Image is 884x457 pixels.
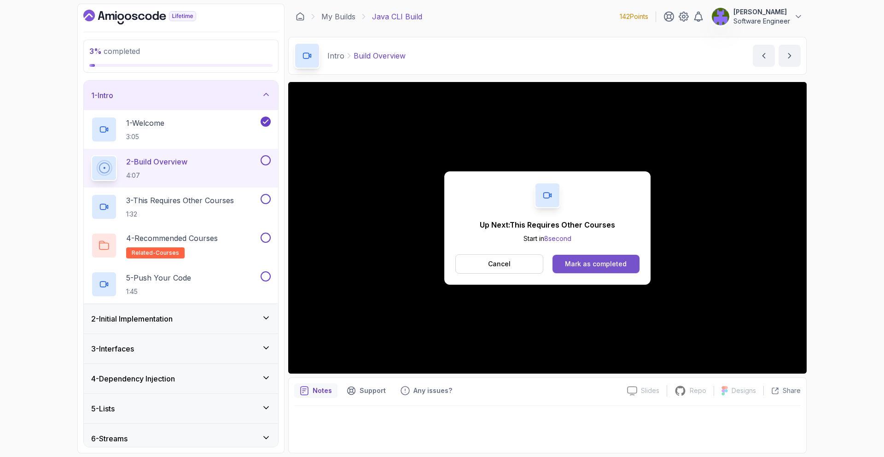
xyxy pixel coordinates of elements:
button: next content [779,45,801,67]
p: Designs [732,386,756,395]
p: Build Overview [354,50,406,61]
p: 5 - Push Your Code [126,272,191,283]
p: 4 - Recommended Courses [126,233,218,244]
h3: 4 - Dependency Injection [91,373,175,384]
button: notes button [294,383,337,398]
button: 5-Lists [84,394,278,423]
a: Dashboard [296,12,305,21]
button: 6-Streams [84,424,278,453]
p: Any issues? [413,386,452,395]
iframe: 3 - Demo [288,82,807,374]
p: 4:07 [126,171,187,180]
p: 1:45 [126,287,191,296]
p: Intro [327,50,344,61]
div: Mark as completed [565,259,627,269]
button: 1-Welcome3:05 [91,117,271,142]
span: related-courses [132,249,179,257]
p: Up Next: This Requires Other Courses [480,219,615,230]
span: 8 second [544,234,571,242]
p: 1 - Welcome [126,117,164,129]
button: 4-Dependency Injection [84,364,278,393]
p: 2 - Build Overview [126,156,187,167]
button: previous content [753,45,775,67]
button: Share [763,386,801,395]
p: Share [783,386,801,395]
button: Support button [341,383,391,398]
p: Slides [641,386,659,395]
button: 4-Recommended Coursesrelated-courses [91,233,271,258]
p: 142 Points [620,12,648,21]
h3: 3 - Interfaces [91,343,134,354]
button: Mark as completed [552,255,640,273]
button: 1-Intro [84,81,278,110]
h3: 2 - Initial Implementation [91,313,173,324]
a: Dashboard [83,10,217,24]
p: Support [360,386,386,395]
button: Feedback button [395,383,458,398]
h3: 1 - Intro [91,90,113,101]
p: Start in [480,234,615,243]
p: 1:32 [126,210,234,219]
button: 2-Build Overview4:07 [91,155,271,181]
p: [PERSON_NAME] [733,7,790,17]
p: Cancel [488,259,511,269]
p: Notes [313,386,332,395]
p: 3 - This Requires Other Courses [126,195,234,206]
img: user profile image [712,8,729,25]
h3: 6 - Streams [91,433,128,444]
button: 5-Push Your Code1:45 [91,271,271,297]
p: Repo [690,386,706,395]
span: completed [89,47,140,56]
a: My Builds [321,11,355,22]
button: Cancel [455,254,543,274]
button: user profile image[PERSON_NAME]Software Engineer [711,7,803,26]
button: 3-Interfaces [84,334,278,363]
span: 3 % [89,47,102,56]
button: 3-This Requires Other Courses1:32 [91,194,271,220]
h3: 5 - Lists [91,403,115,414]
p: 3:05 [126,132,164,141]
p: Software Engineer [733,17,790,26]
button: 2-Initial Implementation [84,304,278,334]
p: Java CLI Build [372,11,422,22]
